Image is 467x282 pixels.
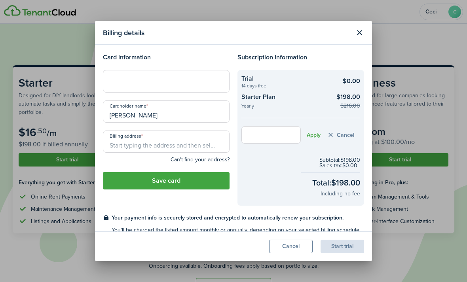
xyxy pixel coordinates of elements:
[336,92,360,102] checkout-summary-item-main-price: $198.00
[312,177,360,189] checkout-total-main: Total: $198.00
[108,78,224,85] iframe: Secure card payment input frame
[343,76,360,86] checkout-summary-item-main-price: $0.00
[307,132,321,138] button: Apply
[340,102,360,110] checkout-summary-item-old-price: $216.00
[241,74,330,83] checkout-summary-item-title: Trial
[103,131,230,153] input: Start typing the address and then select from the dropdown
[319,157,360,163] checkout-subtotal-item: Subtotal: $198.00
[353,26,366,40] button: Close modal
[103,53,230,62] h4: Card information
[269,240,313,253] button: Cancel
[241,104,330,110] checkout-summary-item-description: Yearly
[112,226,364,242] checkout-terms-secondary: You'll be charged the listed amount monthly or annually, depending on your selected billing sched...
[321,189,360,198] checkout-total-secondary: Including no fee
[103,172,230,189] button: Save card
[319,163,360,168] checkout-subtotal-item: Sales tax: $0.00
[327,131,354,140] button: Cancel
[241,92,330,104] checkout-summary-item-title: Starter Plan
[171,156,230,164] button: Can't find your address?
[237,53,364,62] h4: Subscription information
[112,214,364,222] checkout-terms-main: Your payment info is securely stored and encrypted to automatically renew your subscription.
[241,83,330,88] checkout-summary-item-description: 14 days free
[103,25,351,40] modal-title: Billing details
